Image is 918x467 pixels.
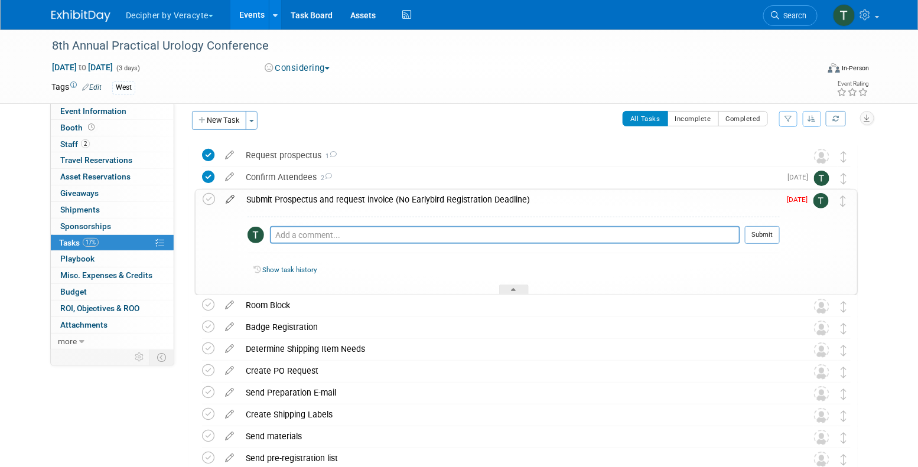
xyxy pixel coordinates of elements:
[813,193,829,208] img: Tony Alvarado
[192,111,246,130] button: New Task
[58,337,77,346] span: more
[261,62,334,74] button: Considering
[51,185,174,201] a: Giveaways
[842,64,870,73] div: In-Person
[833,4,855,27] img: Tony Alvarado
[841,151,847,162] i: Move task
[112,81,135,94] div: West
[841,454,847,465] i: Move task
[748,61,870,79] div: Event Format
[826,111,846,126] a: Refresh
[51,284,174,300] a: Budget
[51,301,174,316] a: ROI, Objectives & ROO
[51,317,174,333] a: Attachments
[240,167,780,187] div: Confirm Attendees
[745,226,780,244] button: Submit
[240,383,790,403] div: Send Preparation E-mail
[129,350,150,365] td: Personalize Event Tab Strip
[779,11,806,20] span: Search
[59,238,99,247] span: Tasks
[814,408,829,423] img: Unassigned
[718,111,769,126] button: Completed
[248,227,264,243] img: Tony Alvarado
[51,103,174,119] a: Event Information
[51,10,110,22] img: ExhibitDay
[814,386,829,401] img: Unassigned
[219,431,240,442] a: edit
[841,410,847,422] i: Move task
[321,152,337,160] span: 1
[837,81,869,87] div: Event Rating
[240,190,780,210] div: Submit Prospectus and request invoice (No Earlybird Registration Deadline)
[60,188,99,198] span: Giveaways
[51,120,174,136] a: Booth
[763,5,818,26] a: Search
[828,63,840,73] img: Format-Inperson.png
[219,365,240,376] a: edit
[51,251,174,267] a: Playbook
[814,171,829,186] img: Tony Alvarado
[787,195,813,204] span: [DATE]
[51,235,174,251] a: Tasks17%
[219,409,240,420] a: edit
[240,426,790,446] div: Send materials
[51,81,102,94] td: Tags
[219,344,240,354] a: edit
[240,295,790,315] div: Room Block
[60,139,90,149] span: Staff
[841,367,847,378] i: Move task
[240,145,790,165] div: Request prospectus
[219,453,240,463] a: edit
[219,387,240,398] a: edit
[219,322,240,332] a: edit
[219,300,240,311] a: edit
[150,350,174,365] td: Toggle Event Tabs
[841,173,847,184] i: Move task
[240,339,790,359] div: Determine Shipping Item Needs
[60,106,126,116] span: Event Information
[668,111,719,126] button: Incomplete
[60,155,132,165] span: Travel Reservations
[814,430,829,445] img: Unassigned
[814,299,829,314] img: Unassigned
[115,64,140,72] span: (3 days)
[219,172,240,182] a: edit
[82,83,102,92] a: Edit
[60,303,139,313] span: ROI, Objectives & ROO
[219,150,240,161] a: edit
[60,172,131,181] span: Asset Reservations
[60,287,87,296] span: Budget
[623,111,668,126] button: All Tasks
[51,136,174,152] a: Staff2
[77,63,88,72] span: to
[240,317,790,337] div: Badge Registration
[60,221,111,231] span: Sponsorships
[60,205,100,214] span: Shipments
[841,388,847,400] i: Move task
[841,301,847,312] i: Move task
[51,202,174,218] a: Shipments
[51,152,174,168] a: Travel Reservations
[814,321,829,336] img: Unassigned
[220,194,240,205] a: edit
[841,432,847,443] i: Move task
[262,266,317,274] a: Show task history
[840,195,846,207] i: Move task
[86,123,97,132] span: Booth not reserved yet
[814,342,829,358] img: Unassigned
[51,334,174,350] a: more
[240,361,790,381] div: Create PO Request
[48,35,800,57] div: 8th Annual Practical Urology Conference
[317,174,332,182] span: 2
[51,218,174,234] a: Sponsorships
[51,62,113,73] span: [DATE] [DATE]
[841,323,847,334] i: Move task
[60,270,152,280] span: Misc. Expenses & Credits
[51,267,174,283] a: Misc. Expenses & Credits
[51,169,174,185] a: Asset Reservations
[81,139,90,148] span: 2
[841,345,847,356] i: Move task
[83,238,99,247] span: 17%
[60,320,108,329] span: Attachments
[814,452,829,467] img: Unassigned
